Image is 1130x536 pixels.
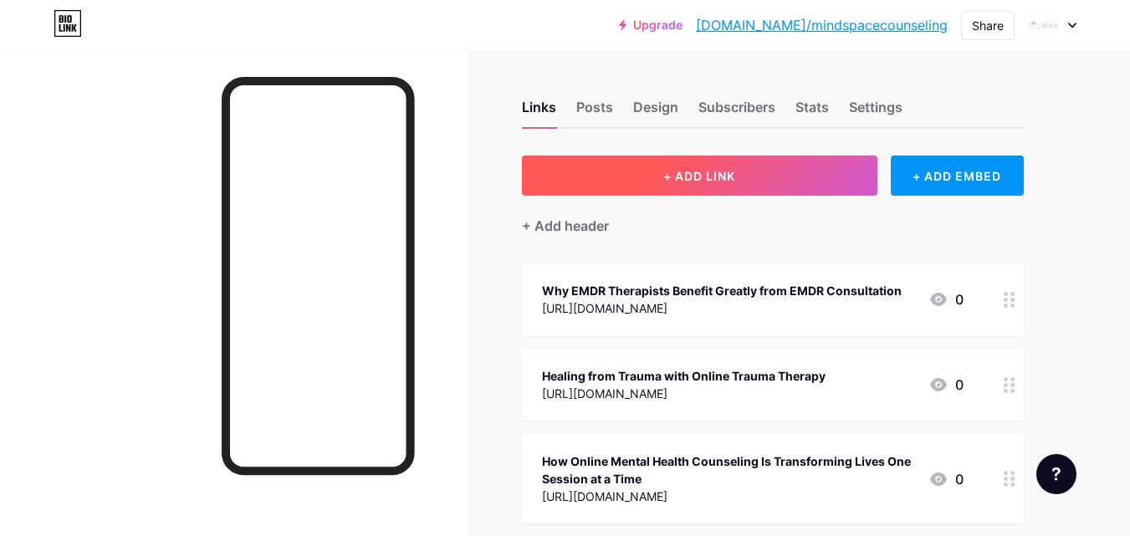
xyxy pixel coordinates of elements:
[928,289,964,309] div: 0
[891,156,1024,196] div: + ADD EMBED
[542,452,915,488] div: How Online Mental Health Counseling Is Transforming Lives One Session at a Time
[972,17,1004,34] div: Share
[522,97,556,127] div: Links
[698,97,775,127] div: Subscribers
[928,469,964,489] div: 0
[542,367,826,385] div: Healing from Trauma with Online Trauma Therapy
[795,97,829,127] div: Stats
[663,169,735,183] span: + ADD LINK
[928,375,964,395] div: 0
[522,216,609,236] div: + Add header
[619,18,683,32] a: Upgrade
[542,282,902,299] div: Why EMDR Therapists Benefit Greatly from EMDR Consultation
[696,15,948,35] a: [DOMAIN_NAME]/mindspacecounseling
[522,156,877,196] button: + ADD LINK
[542,385,826,402] div: [URL][DOMAIN_NAME]
[1027,9,1059,41] img: mindspacecounseling
[849,97,902,127] div: Settings
[542,299,902,317] div: [URL][DOMAIN_NAME]
[576,97,613,127] div: Posts
[633,97,678,127] div: Design
[542,488,915,505] div: [URL][DOMAIN_NAME]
